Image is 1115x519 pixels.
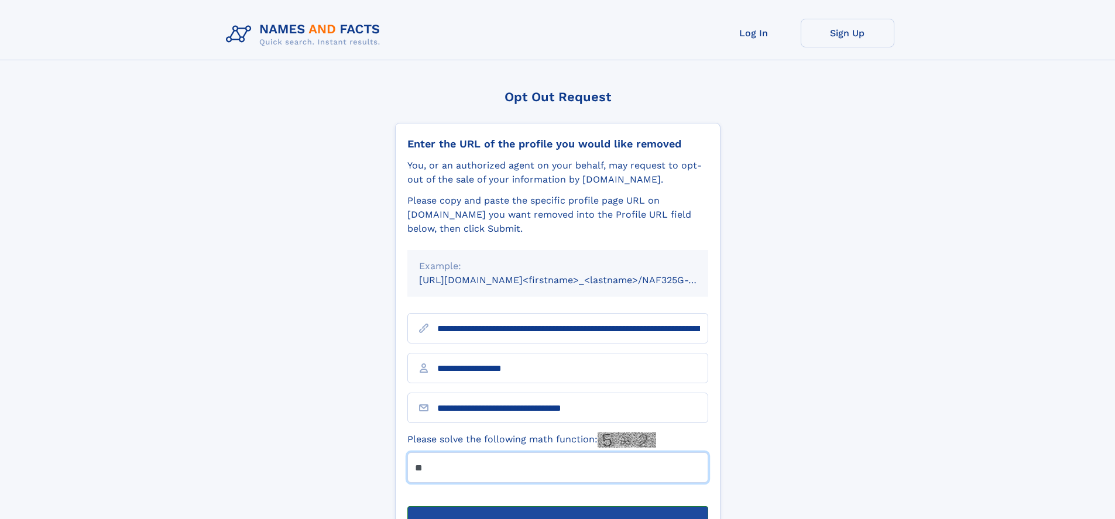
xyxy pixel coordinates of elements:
[395,90,721,104] div: Opt Out Request
[419,259,697,273] div: Example:
[419,274,730,286] small: [URL][DOMAIN_NAME]<firstname>_<lastname>/NAF325G-xxxxxxxx
[407,194,708,236] div: Please copy and paste the specific profile page URL on [DOMAIN_NAME] you want removed into the Pr...
[407,159,708,187] div: You, or an authorized agent on your behalf, may request to opt-out of the sale of your informatio...
[801,19,894,47] a: Sign Up
[407,138,708,150] div: Enter the URL of the profile you would like removed
[407,432,656,448] label: Please solve the following math function:
[221,19,390,50] img: Logo Names and Facts
[707,19,801,47] a: Log In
